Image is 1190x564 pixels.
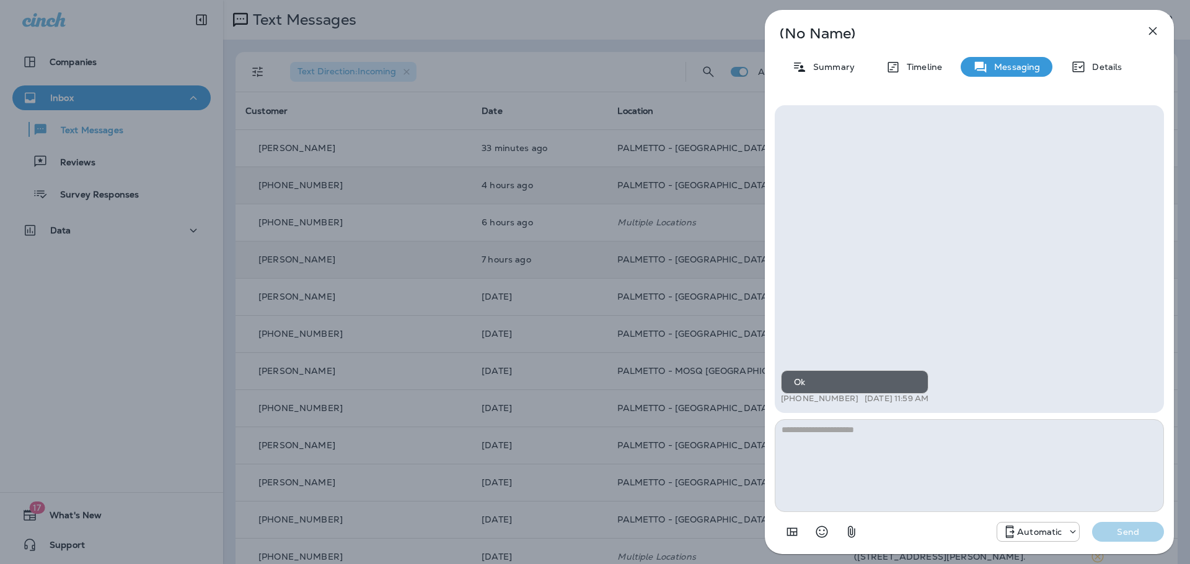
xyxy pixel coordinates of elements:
[780,519,804,544] button: Add in a premade template
[865,394,928,404] p: [DATE] 11:59 AM
[1017,527,1062,537] p: Automatic
[807,62,855,72] p: Summary
[988,62,1040,72] p: Messaging
[780,28,1118,38] p: (No Name)
[1086,62,1122,72] p: Details
[781,370,928,394] div: Ok
[781,394,858,404] p: [PHONE_NUMBER]
[901,62,942,72] p: Timeline
[809,519,834,544] button: Select an emoji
